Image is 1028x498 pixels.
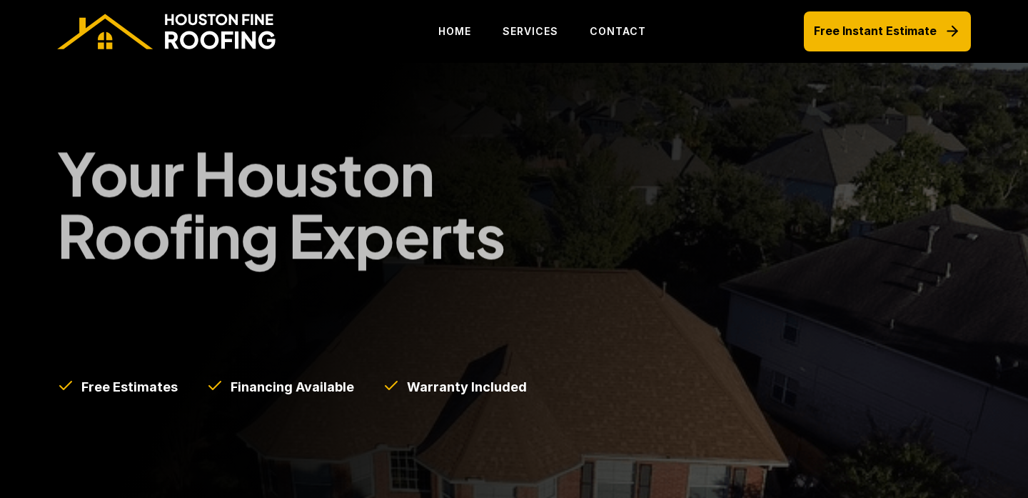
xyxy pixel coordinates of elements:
h5: Financing Available [231,378,354,396]
h5: Warranty Included [407,378,527,396]
p: SERVICES [503,23,558,40]
a: Free Instant Estimate [804,11,971,51]
p: HOME [438,23,471,40]
h1: Your Houston Roofing Experts [57,141,633,266]
h5: Free Estimates [81,378,178,396]
p: CONTACT [590,23,646,40]
p: Free Instant Estimate [814,21,937,41]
